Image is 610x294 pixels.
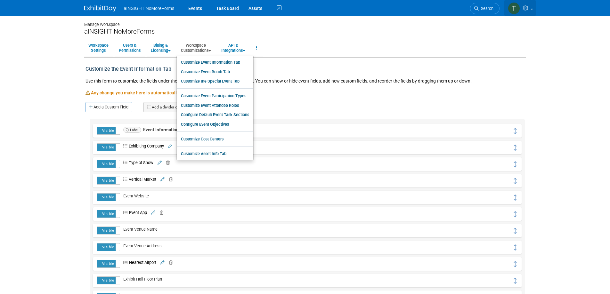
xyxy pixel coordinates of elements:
[167,144,172,148] a: Edit field
[150,210,155,215] a: Edit field
[166,260,173,265] a: Delete field
[97,210,119,218] label: Visible
[120,144,164,148] span: Exhibiting Company
[513,278,518,284] i: Click and drag to move field
[173,144,180,148] a: Delete field
[177,101,253,110] a: Customize Event Attendee Roles
[120,210,147,215] span: Event App
[143,102,194,112] a: Add a divider or a label
[513,145,518,151] i: Click and drag to move field
[159,260,165,265] a: Edit field
[177,149,253,159] a: Customize Asset Info Tab
[513,244,518,250] i: Click and drag to move field
[97,177,119,184] label: Visible
[513,178,518,184] i: Click and drag to move field
[156,210,163,215] a: Delete field
[177,58,253,67] a: Customize Event Information Tab
[147,40,175,56] a: Billing &Licensing
[123,144,129,148] i: Drop-Down List
[177,67,253,77] a: Customize Event Booth Tab
[508,2,520,14] img: Teresa Papanicolaou
[513,261,518,267] i: Click and drag to move field
[97,243,119,251] label: Visible
[143,127,179,132] span: Event Information
[157,160,162,165] a: Edit field
[513,195,518,201] i: Click and drag to move field
[97,227,119,234] label: Visible
[123,211,129,215] i: Custom Text Field
[177,134,253,144] a: Customize Cost Centers
[123,127,141,133] span: Label
[479,6,493,11] span: Search
[177,40,215,56] a: WorkspaceCustomizations
[120,227,158,232] span: Event Venue Name
[85,90,525,102] div: Any change you make here is automatically applied to all your events.
[513,161,518,167] i: Click and drag to move field
[124,6,175,11] span: aINSIGHT NoMoreForms
[97,260,119,267] label: Visible
[177,110,253,120] a: Configure Default Event Task Sections
[513,128,518,134] i: Click and drag to move field
[84,28,526,36] div: aINSIGHT NoMoreForms
[163,160,170,165] a: Delete field
[513,211,518,217] i: Click and drag to move field
[97,144,119,151] label: Visible
[84,40,113,56] a: WorkspaceSettings
[85,62,263,76] div: Customize the Event Information Tab
[217,40,249,56] a: API &Integrations
[85,102,132,112] a: Add a Custom Field
[123,261,129,265] i: Custom Text Field
[97,160,119,168] label: Visible
[177,76,253,86] a: Customize the Special Event Tab
[177,120,253,129] a: Configure Event Objectives
[115,40,145,56] a: Users &Permissions
[97,194,119,201] label: Visible
[470,3,500,14] a: Search
[84,5,116,12] img: ExhibitDay
[123,178,129,182] i: Drop-Down List
[120,260,156,265] span: Nearest Airport
[513,228,518,234] i: Click and drag to move field
[123,161,129,165] i: Drop-Down List
[97,277,119,284] label: Visible
[166,177,173,182] a: Delete field
[159,177,165,182] a: Edit field
[120,160,153,165] span: Type of Show
[97,127,119,134] label: Visible
[85,76,525,90] div: Use this form to customize the fields under the "Event Information" tab of your events. You can s...
[120,243,162,248] span: Event Venue Address
[177,91,253,101] a: Customize Event Participation Types
[120,194,149,198] span: Event Website
[84,16,526,28] div: Manage Workspace
[120,277,162,282] span: Exhibit Hall Floor Plan
[120,177,156,182] span: Vertical Market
